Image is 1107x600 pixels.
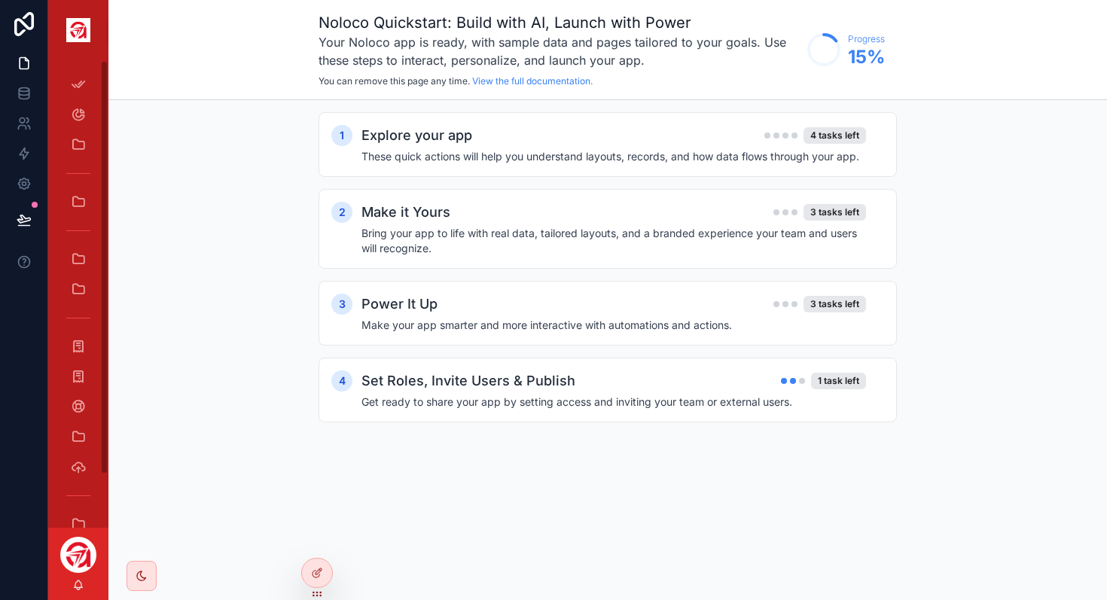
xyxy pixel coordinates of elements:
a: View the full documentation. [472,75,593,87]
div: scrollable content [48,60,108,528]
h1: Noloco Quickstart: Build with AI, Launch with Power [319,12,800,33]
span: 15 % [848,45,885,69]
span: You can remove this page any time. [319,75,470,87]
img: App logo [66,18,90,42]
h3: Your Noloco app is ready, with sample data and pages tailored to your goals. Use these steps to i... [319,33,800,69]
span: Progress [848,33,885,45]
